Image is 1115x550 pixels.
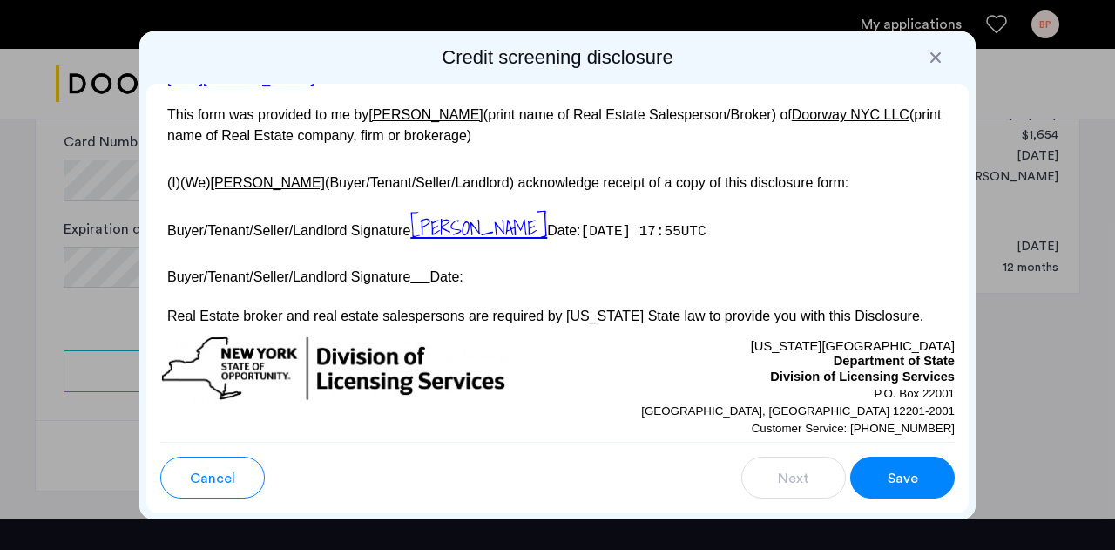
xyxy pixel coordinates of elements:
span: Next [778,468,809,489]
span: Save [888,468,918,489]
p: Department of State [557,354,955,370]
p: [GEOGRAPHIC_DATA], [GEOGRAPHIC_DATA] 12201-2001 [557,403,955,420]
p: P.O. Box 22001 [557,385,955,403]
h2: Credit screening disclosure [146,45,969,70]
span: [PERSON_NAME] [410,211,547,244]
span: [DATE] 17:55UTC [581,224,706,240]
button: button [160,457,265,499]
u: [PERSON_NAME] [210,175,325,190]
p: [US_STATE][GEOGRAPHIC_DATA] [557,336,955,355]
span: Cancel [190,468,235,489]
p: Division of Licensing Services [557,370,955,385]
p: Customer Service: [PHONE_NUMBER] [557,420,955,438]
a: [DOMAIN_NAME] [862,438,955,456]
img: new-york-logo.png [160,336,507,403]
u: [PERSON_NAME] [368,107,483,122]
span: Date: [547,223,580,238]
span: Buyer/Tenant/Seller/Landlord Signature [167,223,410,238]
p: Real Estate broker and real estate salespersons are required by [US_STATE] State law to provide y... [160,306,955,327]
p: Buyer/Tenant/Seller/Landlord Signature Date: [160,261,955,287]
button: button [741,457,846,499]
p: (I)(We) (Buyer/Tenant/Seller/Landlord) acknowledge receipt of a copy of this disclosure form: [160,165,955,194]
button: button [850,457,955,499]
u: Doorway NYC LLC [792,107,909,122]
p: This form was provided to me by (print name of Real Estate Salesperson/Broker) of (print name of ... [160,105,955,146]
